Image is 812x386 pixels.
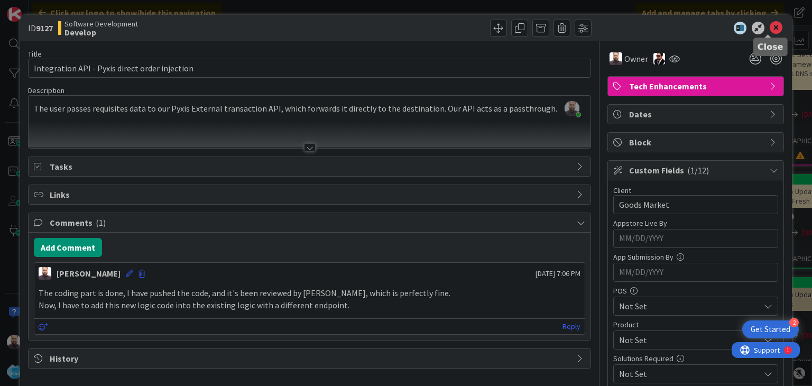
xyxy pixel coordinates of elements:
input: MM/DD/YYYY [619,263,772,281]
p: The coding part is done, I have pushed the code, and it's been reviewed by [PERSON_NAME], which i... [39,287,580,299]
span: Tasks [50,160,571,173]
span: Owner [624,52,648,65]
button: Add Comment [34,238,102,257]
span: Custom Fields [629,164,764,177]
b: 9127 [36,23,53,33]
img: MKY4RPIUmZKFk7wxrT9jOxNzr2uoMmNS.jpeg [565,101,579,116]
input: MM/DD/YYYY [619,229,772,247]
img: SB [39,267,51,280]
span: Tech Enhancements [629,80,764,93]
span: [DATE] 7:06 PM [536,268,580,279]
span: Block [629,136,764,149]
span: ( 1/12 ) [687,165,709,176]
span: History [50,352,571,365]
span: Links [50,188,571,201]
span: Support [22,2,48,14]
span: Software Development [64,20,138,28]
div: Solutions Required [613,355,778,362]
div: App Submission By [613,253,778,261]
div: Appstore Live By [613,219,778,227]
div: 2 [789,318,799,327]
div: POS [613,287,778,295]
label: Title [28,49,42,59]
span: ( 1 ) [96,217,106,228]
p: The user passes requisites data to our Pyxis External transaction API, which forwards it directly... [34,103,585,115]
b: Develop [64,28,138,36]
div: Get Started [751,324,790,335]
img: AC [653,53,665,65]
div: Open Get Started checklist, remaining modules: 2 [742,320,799,338]
h5: Close [758,42,783,52]
a: Reply [562,320,580,333]
img: SB [610,52,622,65]
div: [PERSON_NAME] [57,267,121,280]
span: Not Set [619,334,760,346]
label: Client [613,186,631,195]
span: Not Set [619,300,760,313]
span: Comments [50,216,571,229]
input: type card name here... [28,59,590,78]
p: Now, I have to add this new logic code into the existing logic with a different endpoint. [39,299,580,311]
div: 1 [55,4,58,13]
span: Not Set [619,367,760,380]
span: Description [28,86,64,95]
span: ID [28,22,53,34]
div: Product [613,321,778,328]
span: Dates [629,108,764,121]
